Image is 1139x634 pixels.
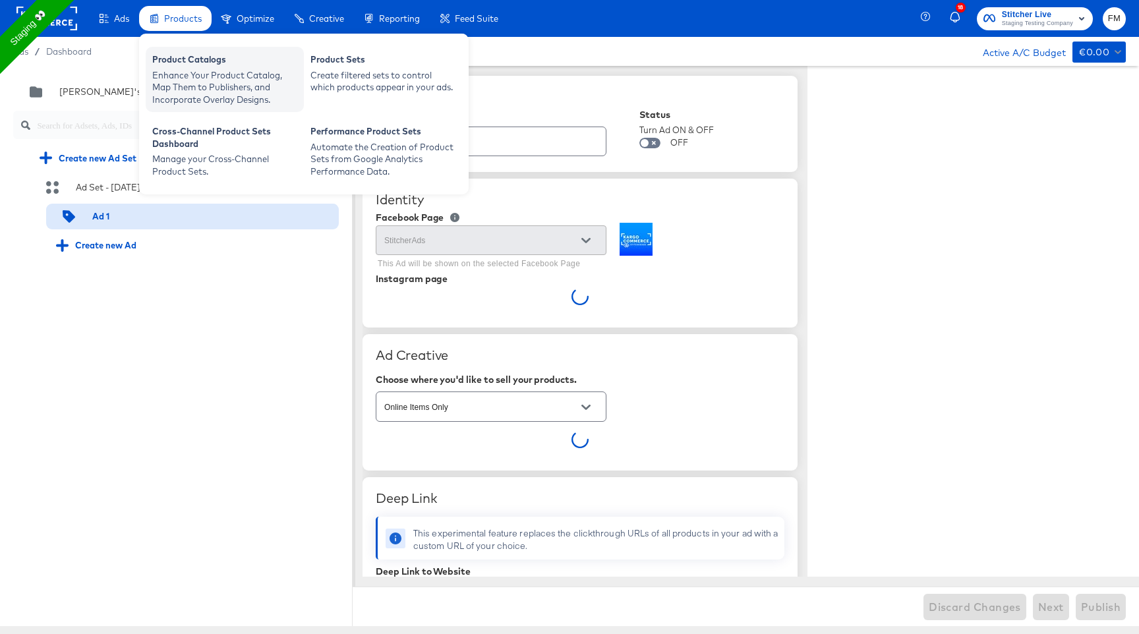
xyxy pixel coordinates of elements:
div: Deep Link to Website [376,566,784,577]
div: Ad 1 [13,204,339,229]
input: Search for Adsets, Ads, IDs [37,105,339,134]
div: Instagram page [376,274,784,284]
span: Reporting [379,13,420,24]
div: Active A/C Budget [969,42,1066,61]
button: Stitcher LiveStaging Testing Company [977,7,1093,30]
input: Select Product Sales Channel [382,399,580,415]
span: Feed Suite [455,13,498,24]
div: Ad Creative [376,347,784,363]
div: Create new Ad Set [30,145,339,171]
div: Name [376,109,606,120]
span: / [28,46,46,57]
div: Status [639,109,714,120]
div: This experimental feature replaces the clickthrough URLs of all products in your ad with a custom... [413,527,779,552]
button: €0.00 [1072,42,1126,63]
span: FM [1108,11,1121,26]
div: Create new Ad [56,239,136,252]
img: StitcherAds [620,223,653,256]
p: This Ad will be shown on the selected Facebook Page [378,258,597,271]
button: FM [1103,7,1126,30]
a: Dashboard [46,46,92,57]
button: 18 [948,6,970,32]
span: Products [164,13,202,24]
div: Facebook Page [376,212,444,223]
span: Ads [114,13,129,24]
div: 18 [956,3,966,13]
div: OFF [670,136,688,149]
span: Optimize [237,13,274,24]
div: [PERSON_NAME]'s Digital Circular Graph V23 - [DATE] [59,86,287,98]
button: Open [576,397,596,417]
div: [PERSON_NAME]'s Digital Circular Graph V23 - [DATE] [13,79,339,105]
div: Create new Ad Set [40,152,136,164]
div: Deep Link [376,490,784,506]
div: Turn Ad ON & OFF [639,124,714,136]
input: Ad Name [376,122,606,150]
span: Creative [309,13,344,24]
div: Create new Ad [46,233,339,258]
span: Stitcher Live [1002,8,1073,22]
div: Ad [376,89,784,105]
div: Ad Set - [DATE] [13,175,339,200]
div: Ad Set - [DATE] [76,181,140,194]
div: €0.00 [1079,44,1109,61]
span: Ads [13,46,28,57]
div: Choose where you'd like to sell your products. [376,374,784,385]
div: Identity [376,192,784,208]
div: Ad 1 [92,210,109,223]
span: Staging Testing Company [1002,18,1073,29]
